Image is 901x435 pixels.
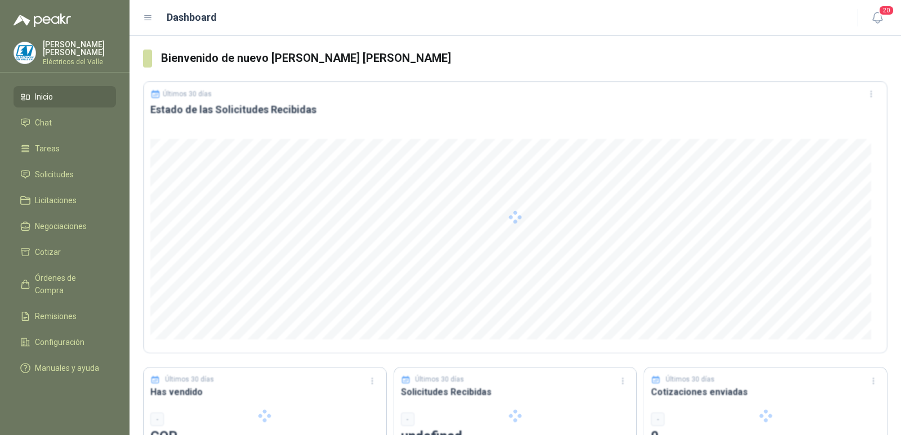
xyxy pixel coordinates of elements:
span: Configuración [35,336,84,348]
span: 20 [878,5,894,16]
img: Logo peakr [14,14,71,27]
a: Licitaciones [14,190,116,211]
a: Cotizar [14,241,116,263]
span: Chat [35,116,52,129]
button: 20 [867,8,887,28]
a: Negociaciones [14,216,116,237]
a: Inicio [14,86,116,107]
img: Company Logo [14,42,35,64]
a: Solicitudes [14,164,116,185]
a: Tareas [14,138,116,159]
h1: Dashboard [167,10,217,25]
p: Eléctricos del Valle [43,59,116,65]
span: Solicitudes [35,168,74,181]
span: Tareas [35,142,60,155]
a: Manuales y ayuda [14,357,116,379]
span: Inicio [35,91,53,103]
span: Cotizar [35,246,61,258]
span: Órdenes de Compra [35,272,105,297]
p: [PERSON_NAME] [PERSON_NAME] [43,41,116,56]
a: Chat [14,112,116,133]
a: Remisiones [14,306,116,327]
h3: Bienvenido de nuevo [PERSON_NAME] [PERSON_NAME] [161,50,887,67]
a: Configuración [14,331,116,353]
span: Remisiones [35,310,77,322]
span: Licitaciones [35,194,77,207]
span: Negociaciones [35,220,87,232]
a: Órdenes de Compra [14,267,116,301]
span: Manuales y ayuda [35,362,99,374]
